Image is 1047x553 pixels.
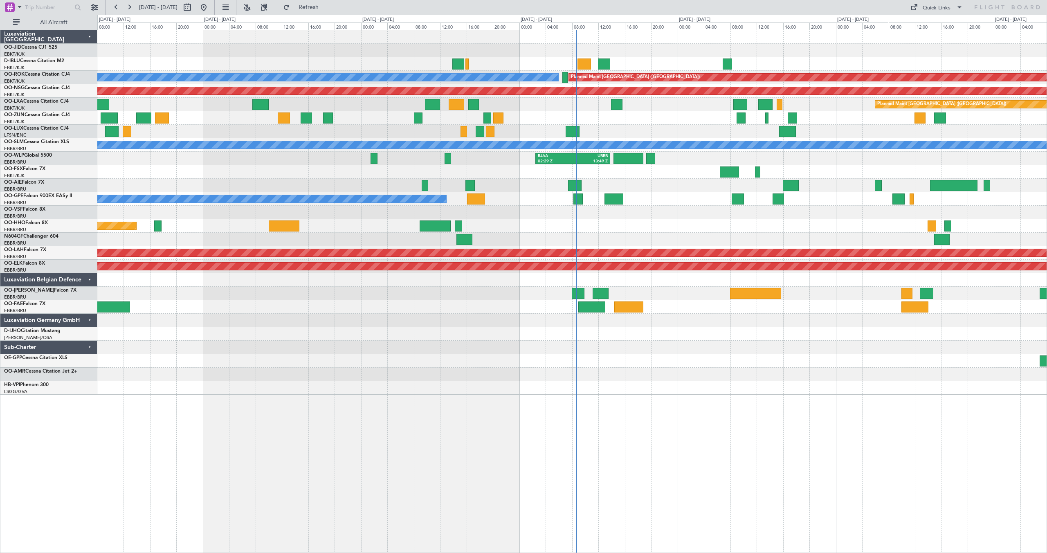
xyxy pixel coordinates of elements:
span: OO-LAH [4,247,24,252]
div: 16:00 [467,22,493,30]
a: EBBR/BRU [4,240,26,246]
a: EBKT/KJK [4,173,25,179]
a: OO-ZUNCessna Citation CJ4 [4,112,70,117]
a: OO-NSGCessna Citation CJ4 [4,85,70,90]
a: LFSN/ENC [4,132,27,138]
div: 12:00 [124,22,150,30]
div: 00:00 [203,22,229,30]
a: EBKT/KJK [4,119,25,125]
div: 04:00 [546,22,572,30]
a: EBBR/BRU [4,227,26,233]
a: EBBR/BRU [4,294,26,300]
div: 16:00 [150,22,176,30]
div: [DATE] - [DATE] [679,16,710,23]
span: OO-JID [4,45,21,50]
a: EBBR/BRU [4,159,26,165]
span: All Aircraft [21,20,86,25]
a: OO-WLPGlobal 5500 [4,153,52,158]
span: OO-FSX [4,166,23,171]
button: Quick Links [906,1,967,14]
div: [DATE] - [DATE] [837,16,869,23]
div: 04:00 [862,22,888,30]
a: OO-LXACessna Citation CJ4 [4,99,69,104]
button: All Aircraft [9,16,89,29]
a: OO-[PERSON_NAME]Falcon 7X [4,288,76,293]
a: OO-HHOFalcon 8X [4,220,48,225]
span: OO-ELK [4,261,22,266]
div: 08:00 [572,22,598,30]
div: 20:00 [968,22,994,30]
a: OO-FAEFalcon 7X [4,301,45,306]
span: HB-VPI [4,382,20,387]
a: D-IJHOCitation Mustang [4,328,61,333]
span: OO-[PERSON_NAME] [4,288,54,293]
button: Refresh [279,1,328,14]
div: 13:49 Z [573,159,608,164]
a: LSGG/GVA [4,389,27,395]
input: Trip Number [25,1,72,13]
span: OO-NSG [4,85,25,90]
div: 00:00 [836,22,862,30]
div: 00:00 [361,22,387,30]
div: 16:00 [625,22,651,30]
span: OO-HHO [4,220,25,225]
div: 12:00 [757,22,783,30]
div: 20:00 [176,22,202,30]
a: OO-LAHFalcon 7X [4,247,46,252]
div: 08:00 [256,22,282,30]
div: 16:00 [783,22,809,30]
div: 20:00 [809,22,836,30]
span: OO-FAE [4,301,23,306]
div: 08:00 [730,22,757,30]
div: [DATE] - [DATE] [521,16,552,23]
a: OO-VSFFalcon 8X [4,207,45,212]
span: [DATE] - [DATE] [139,4,177,11]
a: OO-ROKCessna Citation CJ4 [4,72,70,77]
a: EBBR/BRU [4,213,26,219]
div: 12:00 [282,22,308,30]
a: EBBR/BRU [4,267,26,273]
div: 02:29 Z [538,159,573,164]
div: Quick Links [923,4,950,12]
div: Planned Maint [GEOGRAPHIC_DATA] ([GEOGRAPHIC_DATA]) [571,71,700,83]
div: 16:00 [941,22,967,30]
a: OO-GPEFalcon 900EX EASy II [4,193,72,198]
a: OO-AIEFalcon 7X [4,180,44,185]
div: 08:00 [97,22,124,30]
a: OO-FSXFalcon 7X [4,166,45,171]
a: EBKT/KJK [4,51,25,57]
span: Refresh [292,4,326,10]
a: OO-LUXCessna Citation CJ4 [4,126,69,131]
div: 12:00 [598,22,625,30]
div: 04:00 [1020,22,1047,30]
a: EBBR/BRU [4,186,26,192]
a: D-IBLUCessna Citation M2 [4,58,64,63]
span: OO-ZUN [4,112,25,117]
a: OO-AMRCessna Citation Jet 2+ [4,369,77,374]
a: OO-SLMCessna Citation XLS [4,139,69,144]
span: D-IJHO [4,328,21,333]
div: 20:00 [651,22,677,30]
a: OO-ELKFalcon 8X [4,261,45,266]
a: N604GFChallenger 604 [4,234,58,239]
span: OO-AMR [4,369,25,374]
a: EBKT/KJK [4,65,25,71]
span: OO-SLM [4,139,24,144]
div: 08:00 [889,22,915,30]
div: [DATE] - [DATE] [362,16,394,23]
div: 04:00 [387,22,413,30]
a: OO-JIDCessna CJ1 525 [4,45,57,50]
div: [DATE] - [DATE] [204,16,236,23]
span: OO-LUX [4,126,23,131]
span: N604GF [4,234,23,239]
div: Planned Maint [GEOGRAPHIC_DATA] ([GEOGRAPHIC_DATA]) [877,98,1006,110]
div: 00:00 [994,22,1020,30]
a: OE-GPPCessna Citation XLS [4,355,67,360]
span: D-IBLU [4,58,20,63]
a: EBBR/BRU [4,146,26,152]
a: EBKT/KJK [4,92,25,98]
a: [PERSON_NAME]/QSA [4,335,52,341]
div: 20:00 [493,22,519,30]
div: 04:00 [704,22,730,30]
span: OO-VSF [4,207,23,212]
